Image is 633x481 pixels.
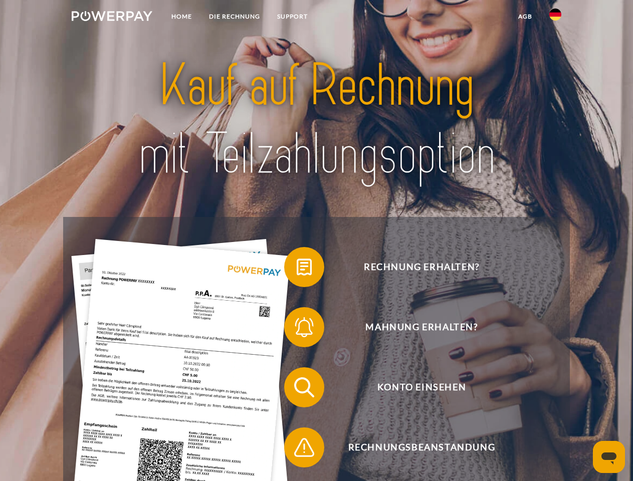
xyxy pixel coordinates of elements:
span: Konto einsehen [299,367,544,407]
img: de [549,9,561,21]
a: SUPPORT [269,8,316,26]
a: Home [163,8,200,26]
button: Rechnungsbeanstandung [284,427,545,467]
iframe: Schaltfläche zum Öffnen des Messaging-Fensters [593,441,625,473]
img: qb_search.svg [292,375,317,400]
img: qb_bell.svg [292,315,317,340]
a: DIE RECHNUNG [200,8,269,26]
img: qb_bill.svg [292,255,317,280]
span: Rechnungsbeanstandung [299,427,544,467]
a: agb [510,8,541,26]
img: qb_warning.svg [292,435,317,460]
span: Rechnung erhalten? [299,247,544,287]
span: Mahnung erhalten? [299,307,544,347]
img: logo-powerpay-white.svg [72,11,152,21]
button: Konto einsehen [284,367,545,407]
button: Rechnung erhalten? [284,247,545,287]
img: title-powerpay_de.svg [96,48,537,192]
button: Mahnung erhalten? [284,307,545,347]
